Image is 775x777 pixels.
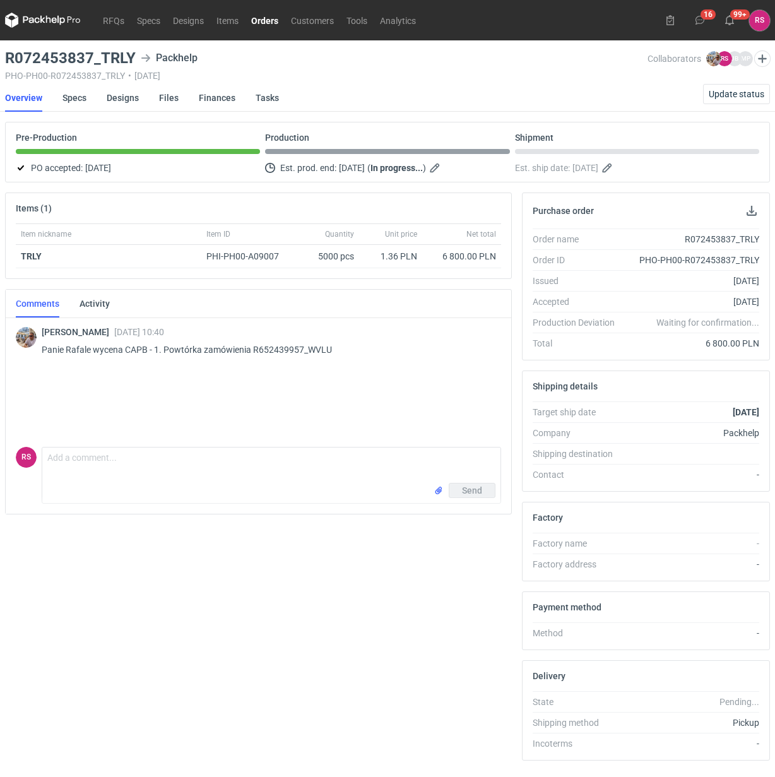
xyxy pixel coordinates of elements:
[533,602,601,612] h2: Payment method
[16,447,37,468] div: Rafał Stani
[16,290,59,317] a: Comments
[572,160,598,175] span: [DATE]
[709,90,764,98] span: Update status
[16,327,37,348] img: Michał Palasek
[703,84,770,104] button: Update status
[749,10,770,31] button: RS
[462,486,482,495] span: Send
[533,254,624,266] div: Order ID
[141,50,198,66] div: Packhelp
[623,275,759,287] div: [DATE]
[367,163,370,173] em: (
[62,84,86,112] a: Specs
[5,84,42,112] a: Overview
[167,13,210,28] a: Designs
[533,537,624,550] div: Factory name
[97,13,131,28] a: RFQs
[717,51,732,66] figcaption: RS
[385,229,417,239] span: Unit price
[533,448,624,460] div: Shipping destination
[21,229,71,239] span: Item nickname
[533,233,624,246] div: Order name
[738,51,753,66] figcaption: MP
[533,295,624,308] div: Accepted
[245,13,285,28] a: Orders
[107,84,139,112] a: Designs
[706,51,721,66] img: Michał Palasek
[623,233,759,246] div: R072453837_TRLY
[449,483,495,498] button: Send
[623,337,759,350] div: 6 800.00 PLN
[533,737,624,750] div: Incoterms
[325,229,354,239] span: Quantity
[533,316,624,329] div: Production Deviation
[648,54,701,64] span: Collaborators
[719,697,759,707] em: Pending...
[623,716,759,729] div: Pickup
[364,250,417,263] div: 1.36 PLN
[114,327,164,337] span: [DATE] 10:40
[265,133,309,143] p: Production
[42,327,114,337] span: [PERSON_NAME]
[285,13,340,28] a: Customers
[16,203,52,213] h2: Items (1)
[340,13,374,28] a: Tools
[623,295,759,308] div: [DATE]
[199,84,235,112] a: Finances
[210,13,245,28] a: Items
[533,558,624,571] div: Factory address
[21,251,42,261] strong: TRLY
[85,160,111,175] span: [DATE]
[727,51,742,66] figcaption: JB
[533,671,565,681] h2: Delivery
[256,84,279,112] a: Tasks
[533,716,624,729] div: Shipping method
[206,250,291,263] div: PHI-PH00-A09007
[42,342,491,357] p: Panie Rafale wycena CAPB - 1. Powtórka zamówienia R652439957_WVLU
[623,468,759,481] div: -
[131,13,167,28] a: Specs
[719,10,740,30] button: 99+
[16,133,77,143] p: Pre-Production
[733,407,759,417] strong: [DATE]
[533,337,624,350] div: Total
[16,447,37,468] figcaption: RS
[16,160,260,175] div: PO accepted:
[533,696,624,708] div: State
[656,316,759,329] em: Waiting for confirmation...
[5,50,136,66] h3: R072453837_TRLY
[339,160,365,175] span: [DATE]
[533,427,624,439] div: Company
[533,381,598,391] h2: Shipping details
[533,627,624,639] div: Method
[623,558,759,571] div: -
[5,71,648,81] div: PHO-PH00-R072453837_TRLY [DATE]
[744,203,759,218] button: Download PO
[206,229,230,239] span: Item ID
[533,275,624,287] div: Issued
[533,468,624,481] div: Contact
[427,250,496,263] div: 6 800.00 PLN
[265,160,509,175] div: Est. prod. end:
[623,737,759,750] div: -
[623,627,759,639] div: -
[623,254,759,266] div: PHO-PH00-R072453837_TRLY
[749,10,770,31] div: Rafał Stani
[370,163,423,173] strong: In progress...
[623,537,759,550] div: -
[533,513,563,523] h2: Factory
[754,50,771,67] button: Edit collaborators
[374,13,422,28] a: Analytics
[515,160,759,175] div: Est. ship date:
[429,160,444,175] button: Edit estimated production end date
[296,245,359,268] div: 5000 pcs
[623,427,759,439] div: Packhelp
[533,406,624,418] div: Target ship date
[515,133,553,143] p: Shipment
[601,160,616,175] button: Edit estimated shipping date
[423,163,426,173] em: )
[80,290,110,317] a: Activity
[159,84,179,112] a: Files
